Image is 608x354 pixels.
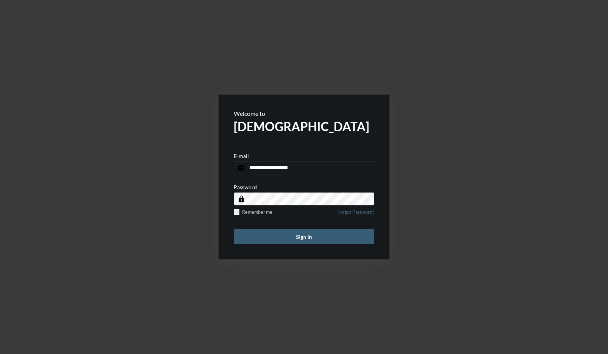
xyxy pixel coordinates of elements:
[234,110,374,117] p: Welcome to
[234,184,257,190] p: Password
[234,229,374,244] button: Sign in
[234,209,272,215] label: Remember me
[234,153,249,159] p: E-mail
[234,119,374,134] h2: [DEMOGRAPHIC_DATA]
[337,209,374,220] a: Forgot Password?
